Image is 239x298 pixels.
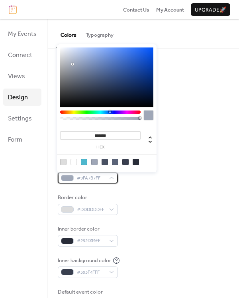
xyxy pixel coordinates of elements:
span: My Events [8,28,37,40]
span: #292D39FF [77,237,105,245]
span: Upgrade 🚀 [195,6,226,14]
button: Colors [56,19,81,48]
span: Form [8,134,22,146]
a: Contact Us [123,6,149,14]
a: Design [3,89,41,106]
div: Inner background color [58,257,111,264]
div: Default event color [58,288,116,296]
a: My Events [3,25,41,42]
label: hex [60,145,141,150]
div: Border color [58,193,116,201]
span: Views [8,70,25,83]
div: rgb(57, 63, 79) [122,159,129,165]
button: Typography [81,19,118,47]
a: My Account [156,6,184,14]
div: Inner border color [58,225,116,233]
span: Settings [8,112,32,125]
div: rgb(255, 255, 255) [71,159,77,165]
img: logo [9,5,17,14]
div: rgb(73, 81, 99) [102,159,108,165]
button: Upgrade🚀 [191,3,230,16]
span: #393F4FFF [77,268,105,276]
a: Form [3,131,41,148]
div: rgb(221, 221, 221) [60,159,67,165]
span: Design [8,91,28,104]
div: rgb(78, 183, 205) [81,159,87,165]
a: Views [3,67,41,85]
a: Settings [3,110,41,127]
a: Connect [3,46,41,63]
span: Connect [8,49,32,61]
div: rgb(41, 45, 57) [133,159,139,165]
span: #9FA7B7FF [77,174,105,182]
div: rgb(159, 167, 183) [91,159,98,165]
div: rgb(90, 99, 120) [112,159,118,165]
span: #DDDDDDFF [77,206,105,214]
